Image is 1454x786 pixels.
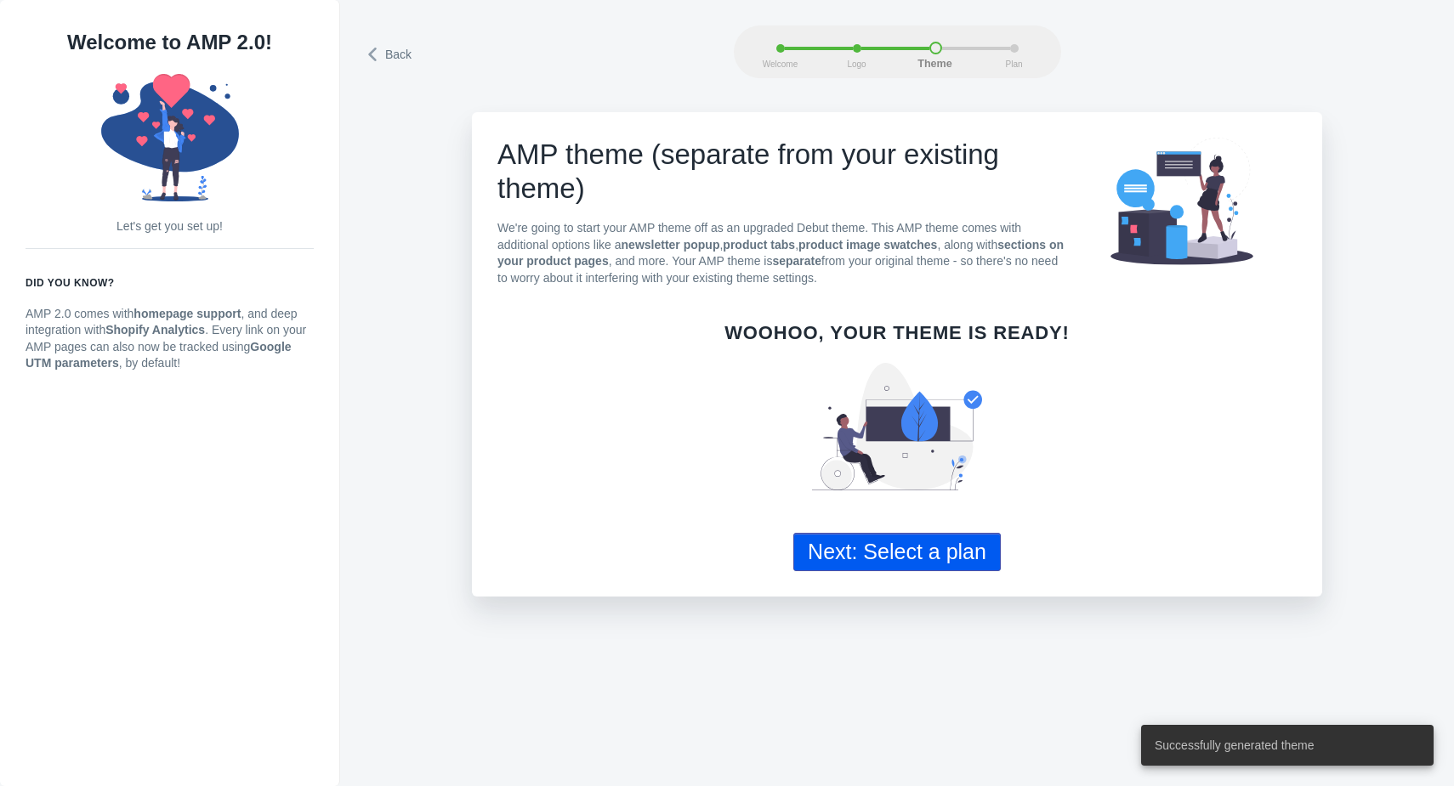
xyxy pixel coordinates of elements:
[622,238,720,252] strong: newsletter popup
[1369,701,1434,766] iframe: Drift Widget Chat Controller
[385,46,412,63] span: Back
[759,59,802,69] span: Welcome
[497,220,1067,286] p: We're going to start your AMP theme off as an upgraded Debut theme. This AMP theme comes with add...
[26,306,314,372] p: AMP 2.0 comes with , and deep integration with . Every link on your AMP pages can also now be tra...
[836,59,878,69] span: Logo
[26,25,314,59] h1: Welcome to AMP 2.0!
[723,238,795,252] strong: product tabs
[772,254,821,268] b: separate
[497,325,1297,342] h6: Woohoo, your theme is ready!
[26,218,314,235] p: Let's get you set up!
[133,307,241,320] strong: homepage support
[798,238,937,252] strong: product image swatches
[497,138,1067,206] h1: AMP theme (separate from your existing theme)
[993,59,1036,69] span: Plan
[105,323,205,336] strong: Shopify Analytics
[366,42,414,65] a: Back
[1155,737,1315,754] span: Successfully generated theme
[26,274,314,291] h6: Did you know?
[793,533,1001,571] button: Next: Select a plan
[26,340,292,370] strong: Google UTM parameters
[914,59,957,71] span: Theme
